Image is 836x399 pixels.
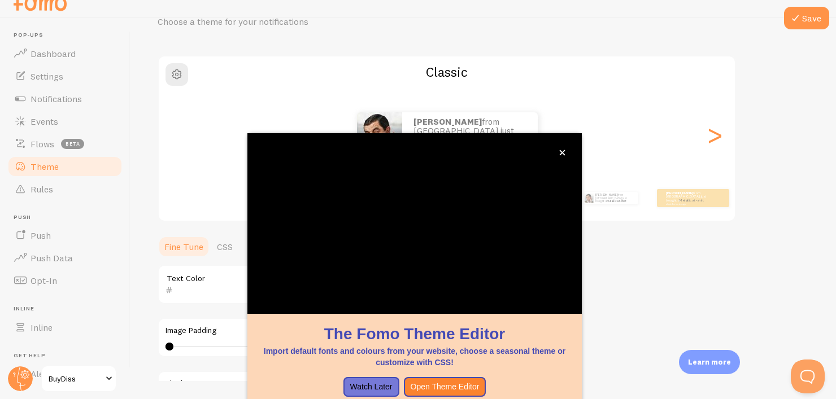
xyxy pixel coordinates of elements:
[7,178,123,200] a: Rules
[31,322,53,333] span: Inline
[166,326,489,336] label: Image Padding
[680,198,704,203] a: Metallica t-shirt
[7,362,123,385] a: Alerts
[343,377,399,397] button: Watch Later
[210,235,240,258] a: CSS
[31,230,51,241] span: Push
[14,352,123,359] span: Get Help
[261,345,568,368] p: Import default fonts and colours from your website, choose a seasonal theme or customize with CSS!
[404,377,486,397] button: Open Theme Editor
[7,155,123,178] a: Theme
[41,365,117,392] a: BuyDiss
[158,15,429,28] p: Choose a theme for your notifications
[31,71,63,82] span: Settings
[688,357,731,367] p: Learn more
[31,48,76,59] span: Dashboard
[7,42,123,65] a: Dashboard
[666,191,693,195] strong: [PERSON_NAME]
[7,316,123,339] a: Inline
[31,275,57,286] span: Opt-In
[7,110,123,133] a: Events
[708,94,721,176] div: Next slide
[31,183,53,195] span: Rules
[49,372,102,385] span: BuyDiss
[584,194,593,203] img: Fomo
[31,116,58,127] span: Events
[413,117,526,152] p: from [GEOGRAPHIC_DATA] just bought a
[7,224,123,247] a: Push
[7,247,123,269] a: Push Data
[595,192,633,204] p: from [GEOGRAPHIC_DATA] just bought a
[31,138,54,150] span: Flows
[7,87,123,110] a: Notifications
[61,139,84,149] span: beta
[784,7,829,29] button: Save
[607,199,626,203] a: Metallica t-shirt
[14,214,123,221] span: Push
[666,203,710,205] small: about 4 minutes ago
[7,133,123,155] a: Flows beta
[31,93,82,104] span: Notifications
[14,305,123,313] span: Inline
[791,359,825,393] iframe: Help Scout Beacon - Open
[7,65,123,87] a: Settings
[7,269,123,292] a: Opt-In
[158,235,210,258] a: Fine Tune
[679,350,740,374] div: Learn more
[666,191,711,205] p: from [GEOGRAPHIC_DATA] just bought a
[159,63,735,81] h2: Classic
[595,193,618,196] strong: [PERSON_NAME]
[413,116,482,127] strong: [PERSON_NAME]
[556,147,568,159] button: close,
[261,323,568,345] h1: The Fomo Theme Editor
[31,252,73,264] span: Push Data
[14,32,123,39] span: Pop-ups
[31,161,59,172] span: Theme
[357,112,402,157] img: Fomo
